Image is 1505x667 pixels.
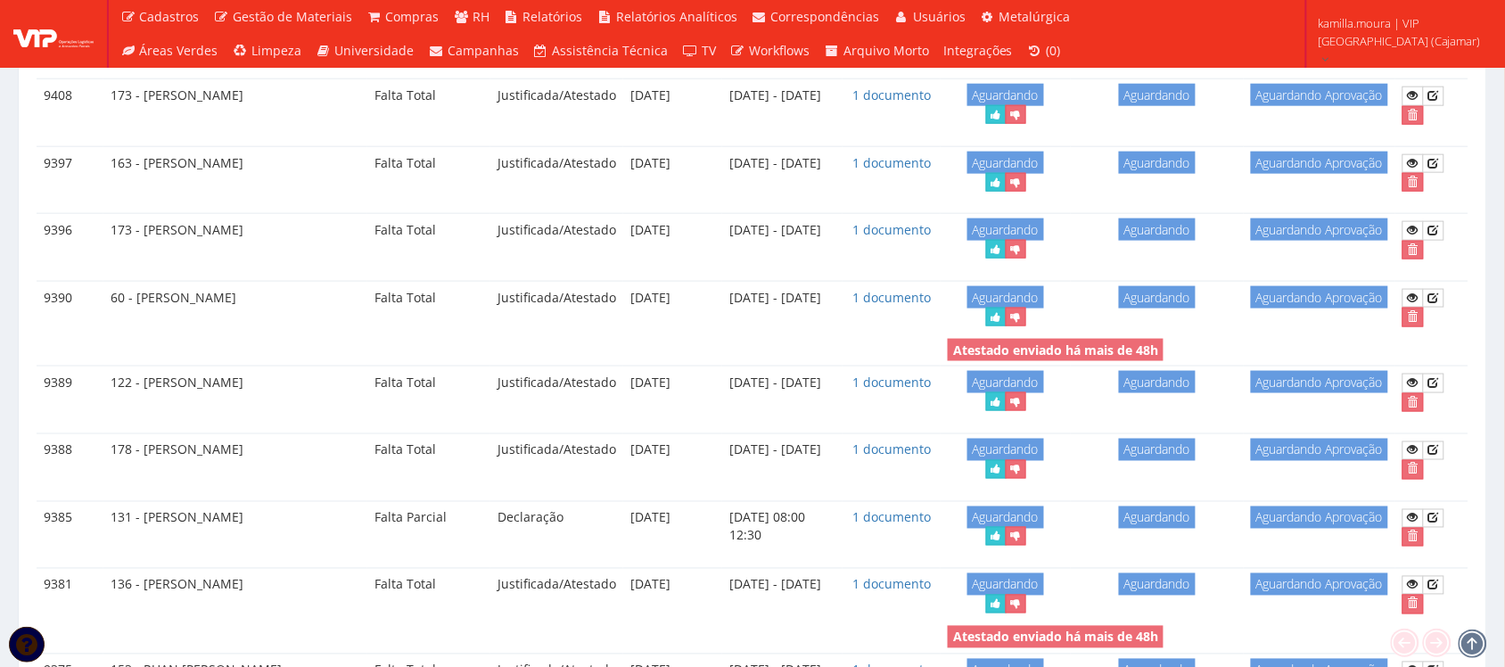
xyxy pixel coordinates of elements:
td: 136 - [PERSON_NAME] [103,569,368,622]
td: Justificada/Atestado [490,434,623,487]
a: 1 documento [852,509,931,526]
a: 1 documento [852,289,931,306]
span: Campanhas [448,42,519,59]
span: Usuários [913,8,966,25]
td: 178 - [PERSON_NAME] [103,434,368,487]
td: Falta Total [367,146,490,199]
a: Integrações [936,34,1020,68]
td: 9385 [37,501,103,554]
td: 131 - [PERSON_NAME] [103,501,368,554]
span: Áreas Verdes [140,42,218,59]
span: Aguardando Aprovação [1251,152,1388,174]
td: [DATE] [623,569,722,622]
a: 1 documento [852,86,931,103]
span: Workflows [750,42,810,59]
span: Aguardando Aprovação [1251,286,1388,309]
span: Aguardando [967,152,1044,174]
a: Áreas Verdes [113,34,226,68]
td: 9408 [37,79,103,132]
span: Aguardando Aprovação [1251,84,1388,106]
td: [DATE] [623,366,722,419]
td: [DATE] - [DATE] [722,366,843,419]
span: Aguardando Aprovação [1251,218,1388,241]
span: Aguardando Aprovação [1251,439,1388,461]
td: [DATE] [623,281,722,333]
span: Aguardando [967,84,1044,106]
td: 9388 [37,434,103,487]
span: Arquivo Morto [843,42,929,59]
span: (0) [1047,42,1061,59]
span: TV [702,42,716,59]
td: Justificada/Atestado [490,366,623,419]
span: Aguardando [1119,371,1196,393]
td: [DATE] - [DATE] [722,281,843,333]
span: kamilla.moura | VIP [GEOGRAPHIC_DATA] (Cajamar) [1318,14,1482,50]
a: Workflows [723,34,818,68]
td: [DATE] - [DATE] [722,214,843,267]
span: Universidade [335,42,415,59]
td: Falta Total [367,79,490,132]
strong: Atestado enviado há mais de 48h [953,629,1158,646]
td: Justificada/Atestado [490,79,623,132]
a: Limpeza [226,34,309,68]
td: [DATE] - [DATE] [722,434,843,487]
td: [DATE] - [DATE] [722,146,843,199]
span: Aguardando [967,439,1044,461]
td: Falta Total [367,281,490,333]
td: [DATE] [623,501,722,554]
td: 9390 [37,281,103,333]
strong: Atestado enviado há mais de 48h [953,342,1158,358]
td: 9389 [37,366,103,419]
span: Aguardando [1119,84,1196,106]
td: [DATE] [623,146,722,199]
td: Justificada/Atestado [490,146,623,199]
td: 173 - [PERSON_NAME] [103,79,368,132]
a: TV [676,34,724,68]
td: 9381 [37,569,103,622]
span: Correspondências [771,8,880,25]
td: Justificada/Atestado [490,214,623,267]
span: Aguardando [967,573,1044,596]
td: Falta Total [367,214,490,267]
a: (0) [1020,34,1068,68]
a: Arquivo Morto [818,34,937,68]
a: 1 documento [852,374,931,391]
td: [DATE] [623,214,722,267]
span: Compras [386,8,440,25]
span: Cadastros [140,8,200,25]
span: Aguardando [967,218,1044,241]
a: 1 documento [852,154,931,171]
span: Aguardando [1119,152,1196,174]
td: Falta Parcial [367,501,490,554]
span: Aguardando Aprovação [1251,506,1388,529]
td: [DATE] - [DATE] [722,569,843,622]
a: Assistência Técnica [526,34,676,68]
span: Aguardando Aprovação [1251,573,1388,596]
span: RH [473,8,489,25]
span: Aguardando [1119,218,1196,241]
span: Limpeza [251,42,301,59]
td: Falta Total [367,434,490,487]
span: Aguardando [1119,506,1196,529]
span: Aguardando [1119,573,1196,596]
span: Aguardando [967,371,1044,393]
td: 122 - [PERSON_NAME] [103,366,368,419]
span: Aguardando [1119,439,1196,461]
span: Aguardando [967,286,1044,309]
td: [DATE] [623,434,722,487]
span: Gestão de Materiais [233,8,352,25]
span: Aguardando Aprovação [1251,371,1388,393]
span: Relatórios [523,8,583,25]
img: logo [13,21,94,47]
a: 1 documento [852,441,931,458]
td: 9397 [37,146,103,199]
td: [DATE] 08:00 12:30 [722,501,843,554]
td: Falta Total [367,366,490,419]
span: Relatórios Analíticos [616,8,737,25]
td: 9396 [37,214,103,267]
td: 163 - [PERSON_NAME] [103,146,368,199]
td: Justificada/Atestado [490,281,623,333]
td: [DATE] - [DATE] [722,79,843,132]
span: Integrações [943,42,1013,59]
a: 1 documento [852,221,931,238]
